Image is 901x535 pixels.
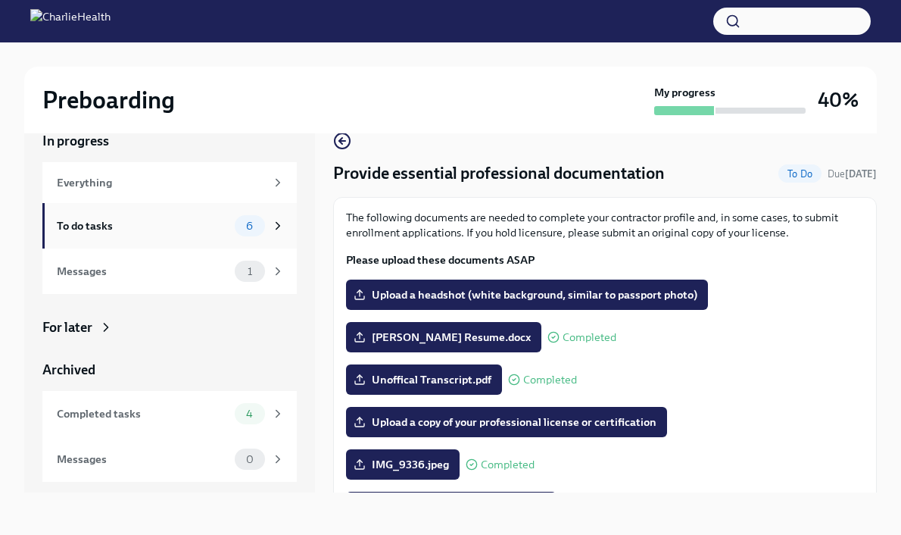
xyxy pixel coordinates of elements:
[828,168,877,180] span: Due
[346,322,541,352] label: [PERSON_NAME] Resume.docx
[57,217,229,234] div: To do tasks
[42,85,175,115] h2: Preboarding
[346,210,864,240] p: The following documents are needed to complete your contractor profile and, in some cases, to sub...
[845,168,877,180] strong: [DATE]
[778,168,821,180] span: To Do
[828,167,877,181] span: August 25th, 2025 08:00
[333,162,665,185] h4: Provide essential professional documentation
[42,318,92,336] div: For later
[346,253,535,267] strong: Please upload these documents ASAP
[42,162,297,203] a: Everything
[237,454,263,465] span: 0
[42,361,297,379] a: Archived
[57,405,229,422] div: Completed tasks
[346,407,667,437] label: Upload a copy of your professional license or certification
[42,249,297,294] a: Messages1
[346,449,460,480] label: IMG_9336.jpeg
[357,372,491,387] span: Unoffical Transcript.pdf
[357,330,531,345] span: [PERSON_NAME] Resume.docx
[57,451,229,468] div: Messages
[42,391,297,436] a: Completed tasks4
[346,364,502,395] label: Unoffical Transcript.pdf
[346,280,708,310] label: Upload a headshot (white background, similar to passport photo)
[237,408,262,420] span: 4
[42,436,297,482] a: Messages0
[237,221,262,232] span: 6
[563,332,616,343] span: Completed
[523,374,577,386] span: Completed
[42,318,297,336] a: For later
[818,86,859,114] h3: 40%
[57,263,229,280] div: Messages
[57,174,265,191] div: Everything
[42,203,297,249] a: To do tasks6
[654,85,715,100] strong: My progress
[42,132,297,150] a: In progress
[30,9,111,33] img: CharlieHealth
[357,287,697,302] span: Upload a headshot (white background, similar to passport photo)
[357,415,656,430] span: Upload a copy of your professional license or certification
[238,266,261,277] span: 1
[357,457,449,472] span: IMG_9336.jpeg
[481,459,535,471] span: Completed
